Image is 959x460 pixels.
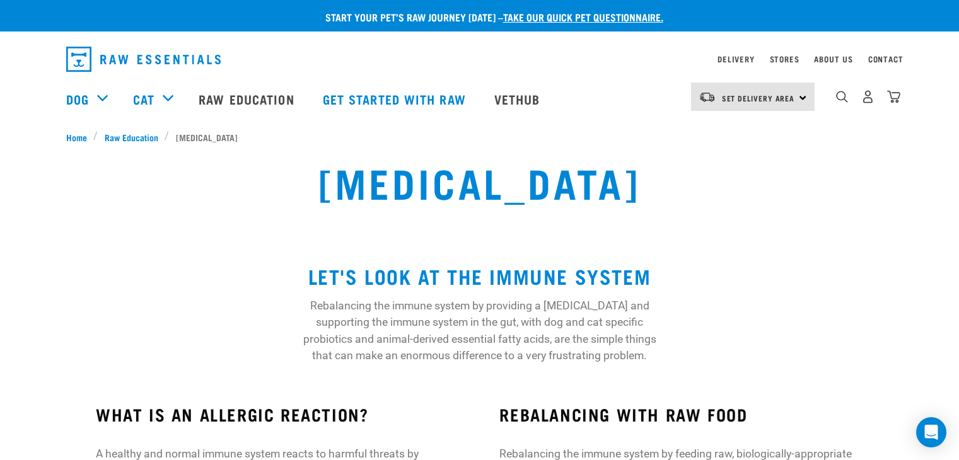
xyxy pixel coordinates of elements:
[887,90,900,103] img: home-icon@2x.png
[916,417,946,447] div: Open Intercom Messenger
[96,405,459,424] h3: WHAT IS AN ALLERGIC REACTION?
[133,89,154,108] a: Cat
[301,297,659,364] p: Rebalancing the immune system by providing a [MEDICAL_DATA] and supporting the immune system in t...
[868,57,904,61] a: Contact
[814,57,852,61] a: About Us
[499,405,863,424] h3: REBALANCING WITH RAW FOOD
[861,90,875,103] img: user.png
[66,130,87,144] span: Home
[318,159,641,204] h1: [MEDICAL_DATA]
[301,265,659,287] h2: LET'S LOOK AT THE IMMUNE SYSTEM
[56,42,904,77] nav: dropdown navigation
[105,130,158,144] span: Raw Education
[66,47,221,72] img: Raw Essentials Logo
[482,74,556,124] a: Vethub
[770,57,799,61] a: Stores
[836,91,848,103] img: home-icon-1@2x.png
[186,74,310,124] a: Raw Education
[98,130,165,144] a: Raw Education
[310,74,482,124] a: Get started with Raw
[718,57,754,61] a: Delivery
[722,96,795,100] span: Set Delivery Area
[66,89,89,108] a: Dog
[699,91,716,103] img: van-moving.png
[66,130,893,144] nav: breadcrumbs
[66,130,94,144] a: Home
[503,14,663,20] a: take our quick pet questionnaire.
